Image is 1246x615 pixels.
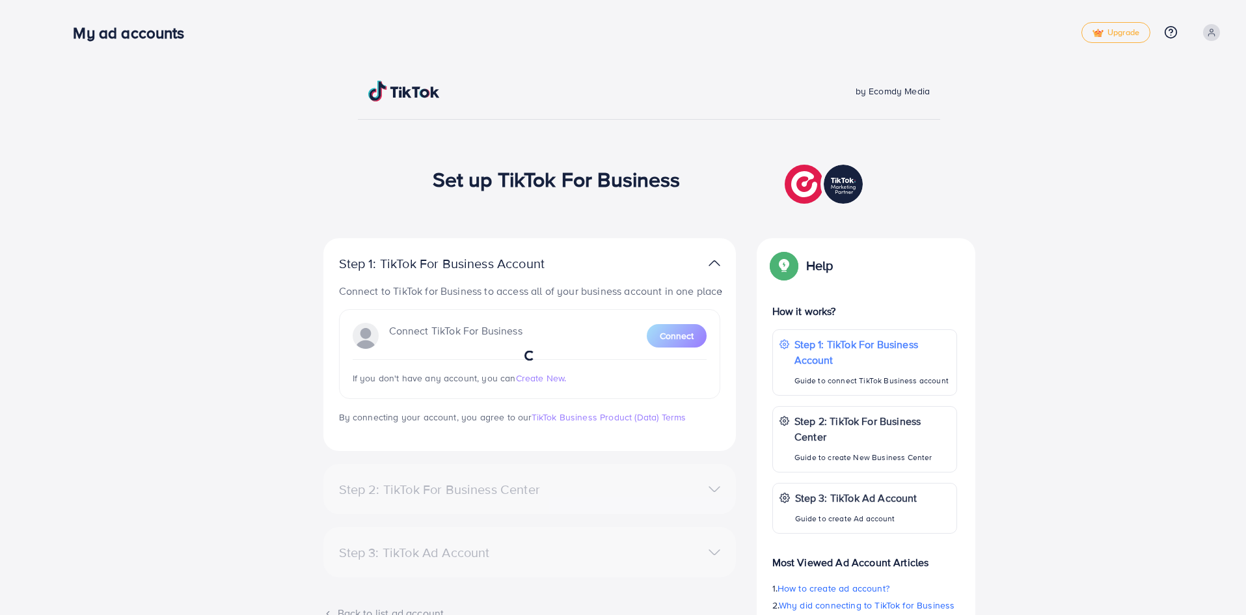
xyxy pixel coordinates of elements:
span: by Ecomdy Media [856,85,930,98]
p: Guide to create Ad account [795,511,917,526]
span: How to create ad account? [778,582,889,595]
img: tick [1092,29,1104,38]
p: 1. [772,581,957,596]
p: Step 1: TikTok For Business Account [794,336,950,368]
p: How it works? [772,303,957,319]
p: Guide to create New Business Center [794,450,950,465]
p: Step 3: TikTok Ad Account [795,490,917,506]
p: Most Viewed Ad Account Articles [772,544,957,570]
p: Guide to connect TikTok Business account [794,373,950,389]
p: Help [806,258,833,273]
img: TikTok [368,81,440,102]
h3: My ad accounts [73,23,195,42]
h1: Set up TikTok For Business [433,167,681,191]
a: tickUpgrade [1081,22,1150,43]
img: TikTok partner [785,161,866,207]
span: Upgrade [1092,28,1139,38]
p: Step 1: TikTok For Business Account [339,256,586,271]
img: TikTok partner [709,254,720,273]
p: Step 2: TikTok For Business Center [794,413,950,444]
img: Popup guide [772,254,796,277]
